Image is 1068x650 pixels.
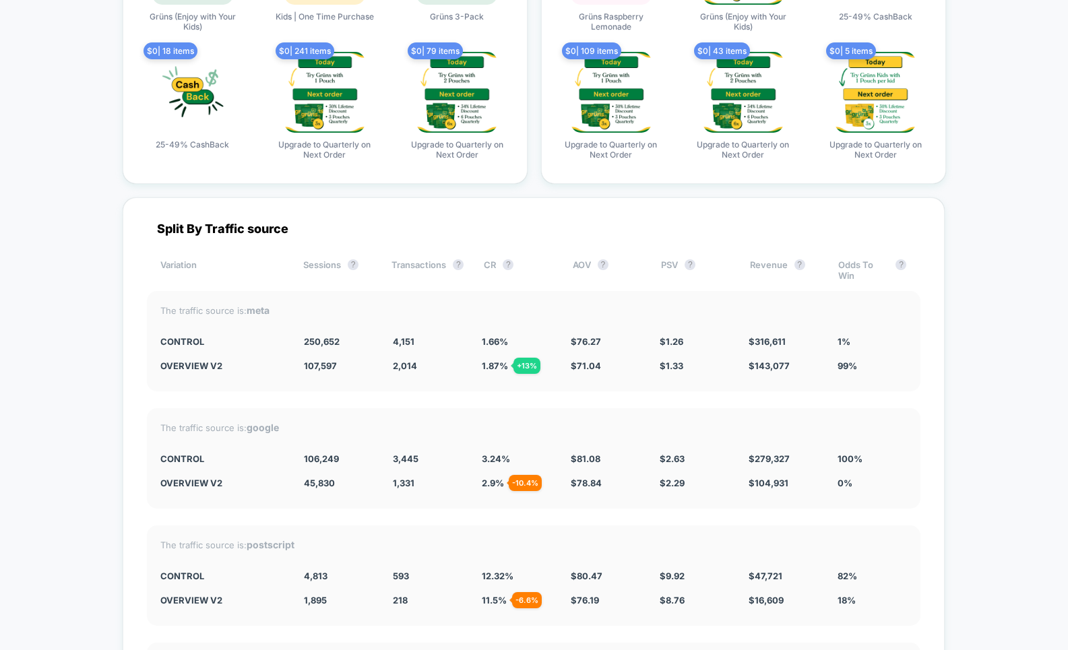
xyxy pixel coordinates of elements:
span: 45,830 [304,478,335,488]
div: 0% [838,478,906,488]
span: 107,597 [304,360,337,371]
span: 12.32 % [482,571,513,581]
span: Upgrade to Quarterly on Next Order [693,139,794,160]
strong: postscript [247,539,294,550]
span: $ 76.27 [571,336,601,347]
button: ? [598,259,608,270]
span: Upgrade to Quarterly on Next Order [561,139,662,160]
span: Grüns 3-Pack [430,11,484,22]
div: CONTROL [160,453,284,464]
div: PSV [661,259,729,281]
span: Upgrade to Quarterly on Next Order [825,139,926,160]
span: $ 71.04 [571,360,601,371]
span: $ 9.92 [660,571,685,581]
div: - 10.4 % [509,475,542,491]
span: $ 8.76 [660,595,685,606]
span: 3,445 [393,453,418,464]
span: $ 279,327 [749,453,790,464]
img: produt [284,52,365,133]
span: Upgrade to Quarterly on Next Order [406,139,507,160]
button: ? [685,259,695,270]
strong: meta [247,304,270,316]
div: CONTROL [160,336,284,347]
div: Variation [160,259,284,281]
strong: google [247,422,279,433]
img: produt [416,52,497,133]
div: Split By Traffic source [147,222,920,236]
div: Odds To Win [838,259,906,281]
div: The traffic source is: [160,422,907,433]
span: 2.9 % [482,478,504,488]
span: 4,151 [393,336,414,347]
div: Transactions [391,259,464,281]
div: 99% [838,360,906,371]
span: $ 16,609 [749,595,784,606]
span: $ 0 | 79 items [408,42,463,59]
span: $ 2.29 [660,478,685,488]
span: $ 143,077 [749,360,790,371]
div: The traffic source is: [160,539,907,550]
button: ? [896,259,906,270]
span: 2,014 [393,360,417,371]
span: 3.24 % [482,453,510,464]
span: $ 0 | 109 items [562,42,621,59]
span: 250,652 [304,336,340,347]
button: ? [503,259,513,270]
span: $ 2.63 [660,453,685,464]
div: CONTROL [160,571,284,581]
span: Kids | One Time Purchase [276,11,374,22]
span: 11.5 % [482,595,507,606]
div: 18% [838,595,906,606]
div: Overview V2 [160,360,284,371]
span: 106,249 [304,453,339,464]
div: 82% [838,571,906,581]
span: $ 80.47 [571,571,602,581]
span: 593 [393,571,409,581]
span: $ 316,611 [749,336,786,347]
div: AOV [573,259,641,281]
div: The traffic source is: [160,304,907,316]
div: 1% [838,336,906,347]
div: 100% [838,453,906,464]
div: - 6.6 % [512,592,542,608]
div: Overview V2 [160,595,284,606]
span: $ 0 | 18 items [144,42,197,59]
img: produt [152,52,233,133]
div: CR [484,259,552,281]
div: + 13 % [513,358,540,374]
div: Overview V2 [160,478,284,488]
span: $ 76.19 [571,595,599,606]
span: $ 104,931 [749,478,788,488]
span: Grüns (Enjoy with Your Kids) [693,11,794,32]
span: $ 1.26 [660,336,683,347]
span: $ 81.08 [571,453,600,464]
span: 25-49% CashBack [156,139,229,150]
div: Revenue [750,259,818,281]
span: 218 [393,595,408,606]
span: 4,813 [304,571,327,581]
span: $ 47,721 [749,571,782,581]
span: Upgrade to Quarterly on Next Order [274,139,375,160]
div: Sessions [303,259,371,281]
span: 1.87 % [482,360,508,371]
img: produt [835,52,916,133]
span: $ 1.33 [660,360,683,371]
span: $ 0 | 43 items [694,42,750,59]
img: produt [703,52,784,133]
span: $ 0 | 241 items [276,42,334,59]
span: 1.66 % [482,336,508,347]
span: 1,895 [304,595,327,606]
span: 25-49% CashBack [839,11,912,22]
span: Grüns (Enjoy with Your Kids) [142,11,243,32]
img: produt [571,52,652,133]
span: $ 0 | 5 items [826,42,876,59]
button: ? [794,259,805,270]
span: 1,331 [393,478,414,488]
button: ? [348,259,358,270]
span: $ 78.84 [571,478,602,488]
span: Grüns Raspberry Lemonade [561,11,662,32]
button: ? [453,259,464,270]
